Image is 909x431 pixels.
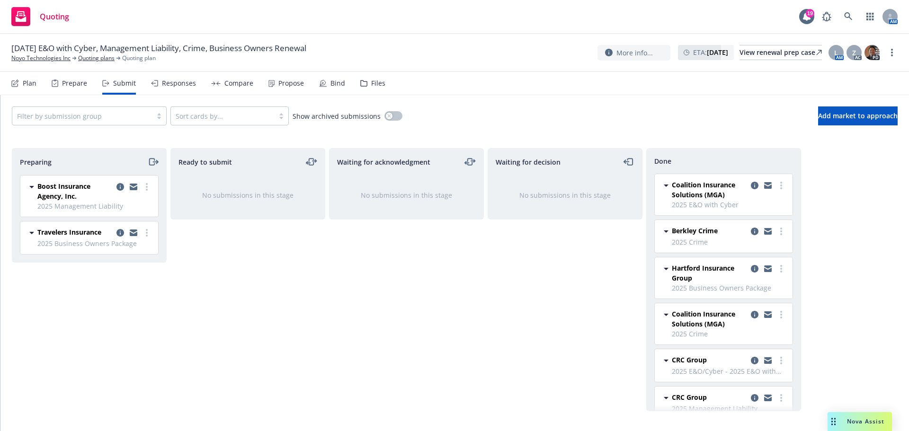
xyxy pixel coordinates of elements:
span: L [834,48,838,58]
a: more [886,47,898,58]
div: Compare [224,79,253,87]
span: 2025 Crime [672,237,787,247]
a: more [775,355,787,366]
a: more [141,227,152,238]
span: 2025 Management Liability [672,404,787,413]
span: Hartford Insurance Group [672,263,747,283]
a: more [775,392,787,404]
a: more [775,263,787,274]
span: Done [654,156,671,166]
a: copy logging email [749,309,760,320]
span: Quoting [40,13,69,20]
span: 2025 E&O with Cyber [672,200,787,210]
strong: [DATE] [707,48,728,57]
a: more [775,226,787,237]
div: No submissions in this stage [186,190,310,200]
span: Berkley Crime [672,226,718,236]
a: copy logging email [762,226,774,237]
div: No submissions in this stage [503,190,627,200]
a: Quoting [8,3,73,30]
span: Add market to approach [818,111,898,120]
a: copy logging email [749,392,760,404]
span: Show archived submissions [293,111,381,121]
div: Responses [162,79,196,87]
a: copy logging email [115,227,126,238]
span: 2025 E&O/Cyber - 2025 E&O with Cyber [672,366,787,376]
span: Preparing [20,157,52,167]
a: moveRight [147,156,159,167]
a: Noyo Technologies Inc [11,54,71,62]
span: Waiting for acknowledgment [337,157,430,167]
a: moveLeftRight [464,156,476,167]
a: copy logging email [762,263,774,274]
a: copy logging email [115,181,126,193]
a: more [775,180,787,191]
span: [DATE] E&O with Cyber, Management Liability, Crime, Business Owners Renewal [11,43,306,54]
a: copy logging email [762,309,774,320]
a: more [775,309,787,320]
a: View renewal prep case [740,45,822,60]
div: Plan [23,79,36,87]
span: Coalition Insurance Solutions (MGA) [672,180,747,200]
div: 19 [806,9,814,18]
a: copy logging email [749,180,760,191]
div: No submissions in this stage [345,190,468,200]
a: Switch app [861,7,880,26]
a: copy logging email [762,180,774,191]
span: ETA : [693,47,728,57]
a: more [141,181,152,193]
span: Nova Assist [847,417,884,425]
span: 2025 Business Owners Package [37,238,152,248]
a: copy logging email [762,392,774,404]
a: moveLeftRight [306,156,317,167]
span: Waiting for decision [496,157,561,167]
span: More info... [616,48,653,58]
button: Add market to approach [818,106,898,125]
img: photo [864,45,880,60]
a: Quoting plans [78,54,115,62]
span: 2025 Business Owners Package [672,283,787,293]
span: Coalition Insurance Solutions (MGA) [672,309,747,329]
a: copy logging email [749,263,760,274]
button: Nova Assist [828,412,892,431]
span: Quoting plan [122,54,156,62]
div: Prepare [62,79,87,87]
div: Bind [330,79,345,87]
span: CRC Group [672,392,707,402]
div: Drag to move [828,412,839,431]
span: 2025 Management Liability [37,201,152,211]
span: 2025 Crime [672,329,787,339]
div: Submit [113,79,136,87]
a: copy logging email [749,355,760,366]
a: copy logging email [128,227,139,238]
div: Files [371,79,385,87]
div: Propose [278,79,304,87]
a: copy logging email [128,181,139,193]
a: copy logging email [762,355,774,366]
span: Ready to submit [178,157,232,167]
span: Boost Insurance Agency, Inc. [37,181,113,201]
a: copy logging email [749,226,760,237]
a: Report a Bug [817,7,836,26]
a: moveLeft [623,156,634,167]
span: CRC Group [672,355,707,365]
span: Z [852,48,856,58]
a: Search [839,7,858,26]
span: Travelers Insurance [37,227,101,237]
button: More info... [597,45,670,61]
